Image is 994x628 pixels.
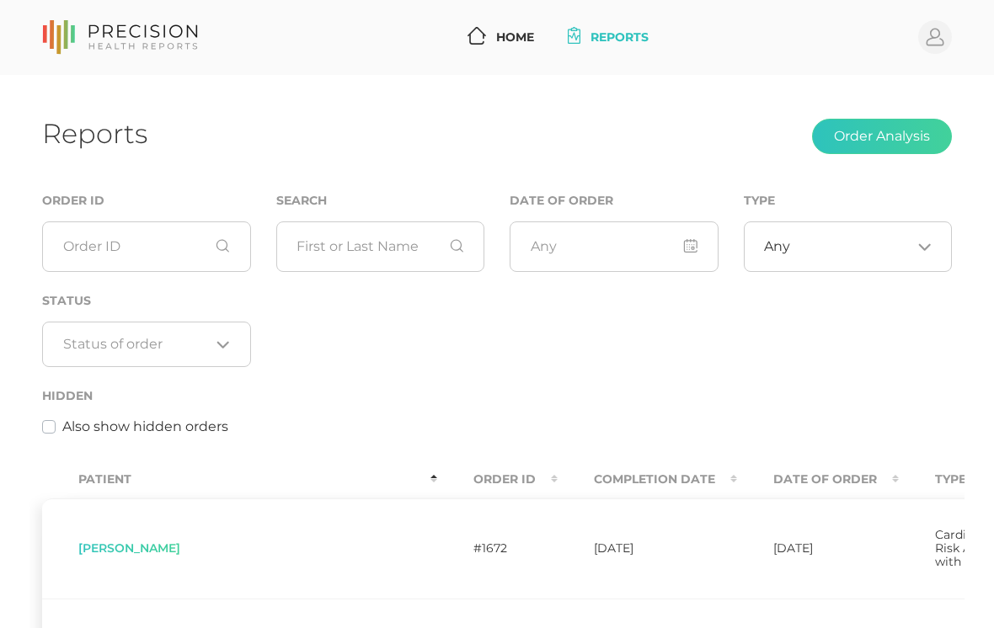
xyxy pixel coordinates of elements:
td: [DATE] [737,498,899,599]
input: Any [510,221,719,272]
span: [PERSON_NAME] [78,540,180,556]
button: Order Analysis [812,119,952,154]
th: Patient : activate to sort column descending [42,460,437,498]
label: Hidden [42,389,93,403]
td: #1672 [437,498,558,599]
input: Search for option [63,336,211,353]
th: Completion Date : activate to sort column ascending [558,460,737,498]
input: First or Last Name [276,221,485,272]
a: Reports [561,22,656,53]
label: Order ID [42,194,104,208]
label: Status [42,294,91,308]
label: Date of Order [510,194,613,208]
label: Type [744,194,775,208]
input: Order ID [42,221,251,272]
td: [DATE] [558,498,737,599]
div: Search for option [744,221,953,272]
span: Any [764,238,790,255]
label: Search [276,194,327,208]
div: Search for option [42,322,251,367]
th: Order ID : activate to sort column ascending [437,460,558,498]
label: Also show hidden orders [62,417,228,437]
h1: Reports [42,117,147,150]
input: Search for option [790,238,911,255]
a: Home [461,22,541,53]
th: Date Of Order : activate to sort column ascending [737,460,899,498]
